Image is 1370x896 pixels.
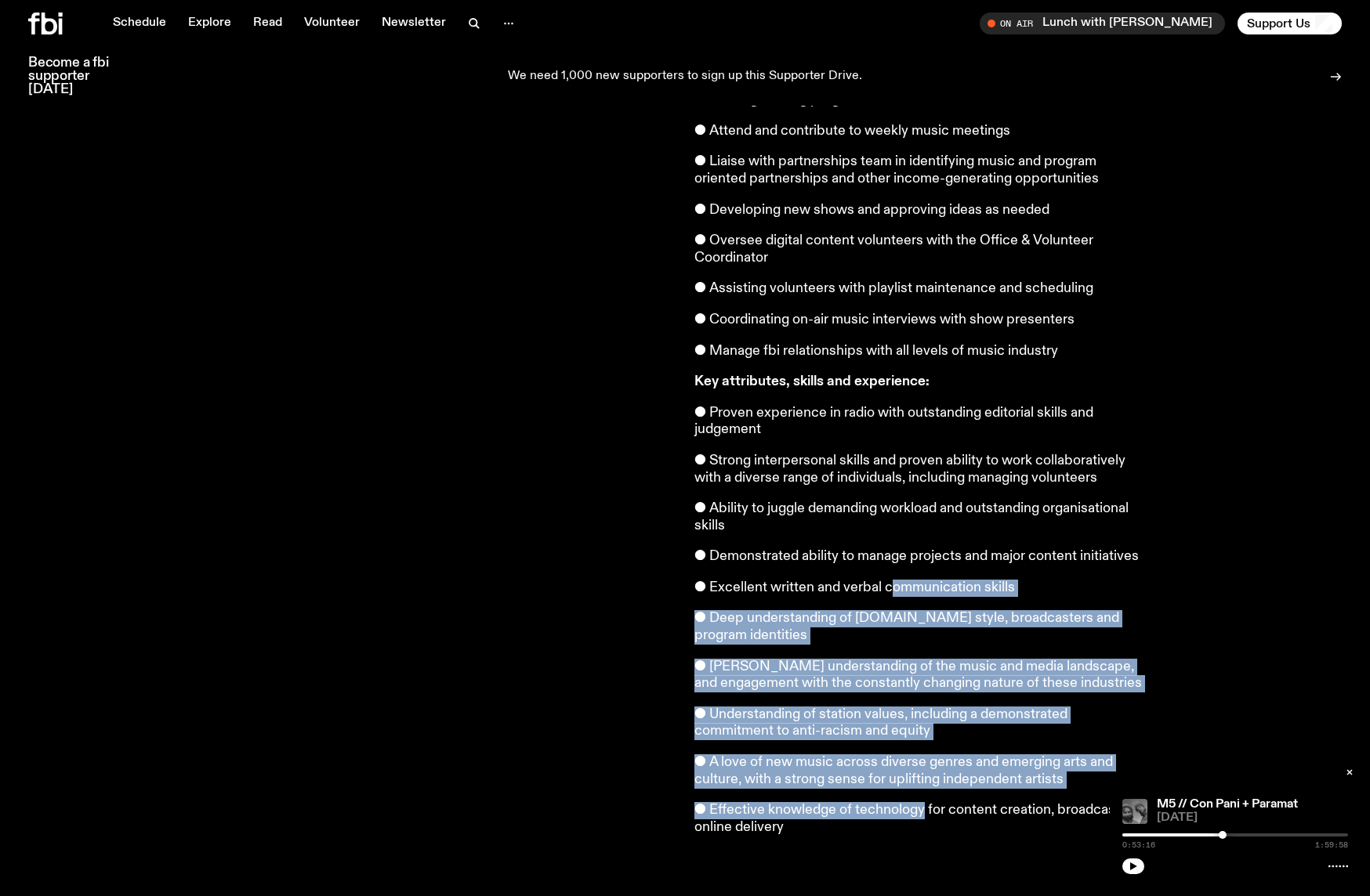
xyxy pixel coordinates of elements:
span: 1:59:58 [1315,841,1348,849]
span: 0:53:16 [1122,841,1155,849]
p: ● Assisting volunteers with playlist maintenance and scheduling [694,280,1146,298]
p: ● Liaise with partnerships team in identifying music and program oriented partnerships and other ... [694,154,1146,187]
button: Support Us [1238,13,1342,34]
p: ● [PERSON_NAME] understanding of the music and media landscape, and engagement with the constantl... [694,659,1146,692]
button: On AirLunch with [PERSON_NAME] [980,13,1225,34]
p: ● Excellent written and verbal communication skills [694,580,1146,597]
p: ● Demonstrated ability to manage projects and major content initiatives [694,548,1146,565]
p: ● Effective knowledge of technology for content creation, broadcast and online delivery [694,802,1146,836]
p: We need 1,000 new supporters to sign up this Supporter Drive. [508,70,862,84]
p: ● Developing new shows and approving ideas as needed [694,202,1146,219]
span: [DATE] [1157,812,1348,824]
p: ● Strong interpersonal skills and proven ability to work collaboratively with a diverse range of ... [694,453,1146,486]
p: ● A love of new music across diverse genres and emerging arts and culture, with a strong sense fo... [694,754,1146,788]
p: ● Coordinating on-air music interviews with show presenters [694,312,1146,329]
span: Support Us [1247,16,1310,31]
a: Schedule [103,13,176,34]
a: Newsletter [372,13,455,34]
h3: Become a fbi supporter [DATE] [28,56,129,96]
strong: Key attributes, skills and experience: [694,374,930,388]
p: ● Understanding of station values, including a demonstrated commitment to anti-racism and equity [694,706,1146,740]
p: ● Oversee digital content volunteers with the Office & Volunteer Coordinator [694,233,1146,266]
a: Explore [179,13,241,34]
p: ● Proven experience in radio with outstanding editorial skills and judgement [694,405,1146,439]
a: M5 // Con Pani + Paramat [1157,798,1298,811]
p: ● Ability to juggle demanding workload and outstanding organisational skills [694,500,1146,534]
a: Read [244,13,292,34]
p: ● Deep understanding of [DOMAIN_NAME] style, broadcasters and program identities [694,610,1146,644]
p: ● Manage fbi relationships with all levels of music industry [694,343,1146,360]
p: ● Attend and contribute to weekly music meetings [694,123,1146,140]
a: Volunteer [295,13,369,34]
